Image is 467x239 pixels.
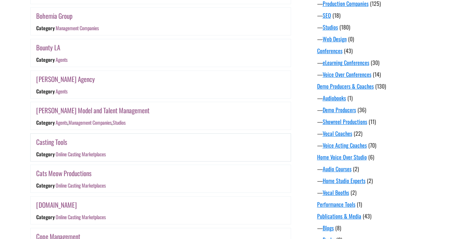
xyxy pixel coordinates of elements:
span: (30) [371,58,379,67]
a: [PERSON_NAME] Model and Talent Management [36,105,150,115]
a: Bounty LA [36,42,60,52]
div: — [317,129,442,138]
span: (43) [363,212,371,220]
div: , , [55,119,125,126]
div: — [317,141,442,149]
a: Demo Producers & Coaches [317,82,374,90]
span: (14) [373,70,381,79]
span: (11) [369,117,376,126]
span: (0) [348,35,354,43]
a: Studios [323,23,338,31]
div: — [317,106,442,114]
span: (8) [335,224,341,232]
a: Agents [55,119,67,126]
div: Category [36,25,55,32]
a: Web Design [323,35,347,43]
a: Bohemia Group [36,11,73,21]
a: Showreel Productions [323,117,367,126]
span: (22) [354,129,362,138]
div: — [317,94,442,102]
span: (2) [353,165,359,173]
div: Category [36,182,55,189]
a: Online Casting Marketplaces [55,150,105,158]
div: Category [36,88,55,95]
a: Online Casting Marketplaces [55,182,105,189]
a: Agents [55,88,67,95]
a: Management Companies [55,25,98,32]
span: (43) [344,47,353,55]
a: Demo Producers [323,106,356,114]
div: — [317,224,442,232]
div: — [317,58,442,67]
span: (6) [368,153,374,161]
a: Publications & Media [317,212,361,220]
span: (1) [347,94,353,102]
div: Category [36,150,55,158]
div: — [317,35,442,43]
div: — [317,165,442,173]
a: Blogs [323,224,334,232]
a: [PERSON_NAME] Agency [36,74,95,84]
a: Studios [112,119,125,126]
a: Management Companies [68,119,111,126]
a: Voice Over Conferences [323,70,371,79]
a: Vocal Coaches [323,129,352,138]
span: (130) [375,82,386,90]
div: — [317,117,442,126]
a: Audiobooks [323,94,346,102]
a: Home Voice Over Studio [317,153,367,161]
span: (18) [332,11,340,19]
div: Category [36,213,55,221]
a: Agents [55,56,67,63]
a: Cats Meow Productions [36,168,91,178]
a: Audio Courses [323,165,352,173]
a: Vocal Booths [323,188,349,197]
span: (2) [351,188,356,197]
a: [DOMAIN_NAME] [36,200,77,210]
a: Casting Tools [36,137,67,147]
a: Voice Acting Coaches [323,141,367,149]
a: eLearning Conferences [323,58,369,67]
div: — [317,176,442,185]
a: Conferences [317,47,343,55]
div: Category [36,56,55,63]
div: Category [36,119,55,126]
div: — [317,23,442,31]
span: (70) [368,141,376,149]
div: — [317,11,442,19]
a: Performance Tools [317,200,355,208]
span: (36) [357,106,366,114]
span: (2) [367,176,373,185]
span: (1) [357,200,362,208]
a: Home Studio Experts [323,176,365,185]
span: (180) [339,23,350,31]
div: — [317,188,442,197]
a: SEO [323,11,331,19]
div: — [317,70,442,79]
a: Online Casting Marketplaces [55,213,105,221]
